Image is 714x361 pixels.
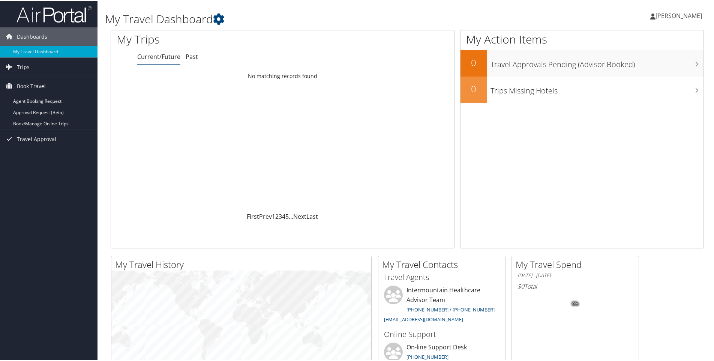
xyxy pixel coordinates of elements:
[17,27,47,45] span: Dashboards
[406,353,448,359] a: [PHONE_NUMBER]
[117,31,306,47] h1: My Trips
[279,212,282,220] a: 3
[289,212,293,220] span: …
[272,212,275,220] a: 1
[384,271,499,282] h3: Travel Agents
[137,52,180,60] a: Current/Future
[275,212,279,220] a: 2
[17,76,46,95] span: Book Travel
[460,82,487,95] h2: 0
[115,257,371,270] h2: My Travel History
[380,285,503,325] li: Intermountain Healthcare Advisor Team
[490,81,703,95] h3: Trips Missing Hotels
[384,328,499,339] h3: Online Support
[516,257,639,270] h2: My Travel Spend
[382,257,505,270] h2: My Travel Contacts
[285,212,289,220] a: 5
[406,305,495,312] a: [PHONE_NUMBER] / [PHONE_NUMBER]
[293,212,306,220] a: Next
[111,69,454,82] td: No matching records found
[16,5,91,23] img: airportal-logo.png
[282,212,285,220] a: 4
[384,315,463,322] a: [EMAIL_ADDRESS][DOMAIN_NAME]
[460,56,487,68] h2: 0
[460,76,703,102] a: 0Trips Missing Hotels
[517,281,633,290] h6: Total
[186,52,198,60] a: Past
[490,55,703,69] h3: Travel Approvals Pending (Advisor Booked)
[650,4,709,26] a: [PERSON_NAME]
[460,31,703,47] h1: My Action Items
[247,212,259,220] a: First
[517,281,524,290] span: $0
[655,11,702,19] span: [PERSON_NAME]
[572,301,578,305] tspan: 0%
[517,271,633,278] h6: [DATE] - [DATE]
[306,212,318,220] a: Last
[105,11,508,26] h1: My Travel Dashboard
[17,129,56,148] span: Travel Approval
[259,212,272,220] a: Prev
[17,57,30,76] span: Trips
[460,50,703,76] a: 0Travel Approvals Pending (Advisor Booked)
